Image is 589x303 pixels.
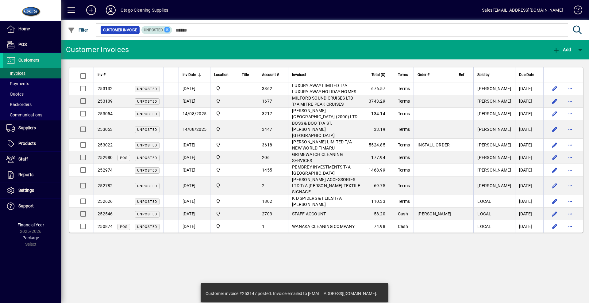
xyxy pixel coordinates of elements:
[418,211,451,216] span: [PERSON_NAME]
[477,224,491,229] span: LOCAL
[6,112,42,117] span: Communications
[459,71,470,78] div: Ref
[292,196,342,207] span: K D SPIDERS & FLIES T/A [PERSON_NAME]
[6,71,25,76] span: Invoices
[292,71,306,78] span: Invoiced
[3,152,61,167] a: Staff
[3,136,61,151] a: Products
[477,99,511,104] span: [PERSON_NAME]
[18,26,30,31] span: Home
[6,81,29,86] span: Payments
[371,71,385,78] span: Total ($)
[214,167,234,173] span: Central
[398,199,410,204] span: Terms
[18,203,34,208] span: Support
[98,127,113,132] span: 253053
[68,28,88,32] span: Filter
[137,200,157,204] span: Unposted
[22,235,39,240] span: Package
[398,142,410,147] span: Terms
[365,120,394,139] td: 33.19
[206,290,377,297] div: Customer invoice #253147 posted. Invoice emailed to [EMAIL_ADDRESS][DOMAIN_NAME].
[137,100,157,104] span: Unposted
[3,21,61,37] a: Home
[369,71,391,78] div: Total ($)
[365,164,394,176] td: 1468.99
[18,141,36,146] span: Products
[477,86,511,91] span: [PERSON_NAME]
[365,220,394,233] td: 74.98
[137,128,157,132] span: Unposted
[98,211,113,216] span: 252546
[515,151,543,164] td: [DATE]
[550,222,560,231] button: Edit
[477,199,491,204] span: LOCAL
[477,183,511,188] span: [PERSON_NAME]
[515,95,543,108] td: [DATE]
[183,71,196,78] span: Inv Date
[292,83,356,94] span: LUXURY AWAY LIMITED T/A LUXURY AWAY HOLIDAY HOMES
[477,155,511,160] span: [PERSON_NAME]
[120,156,128,160] span: POS
[292,121,335,138] span: BOSS & BOO T/A ST. [PERSON_NAME][GEOGRAPHIC_DATA]
[242,71,254,78] div: Title
[18,188,34,193] span: Settings
[214,154,234,161] span: Central
[214,110,234,117] span: Central
[98,183,113,188] span: 252782
[398,111,410,116] span: Terms
[101,5,121,16] button: Profile
[98,99,113,104] span: 253109
[214,198,234,205] span: Central
[566,153,576,162] button: More options
[365,108,394,120] td: 134.14
[292,71,361,78] div: Invoiced
[418,71,429,78] span: Order #
[262,183,264,188] span: 2
[515,195,543,208] td: [DATE]
[3,78,61,89] a: Payments
[18,172,33,177] span: Reports
[566,196,576,206] button: More options
[98,111,113,116] span: 253054
[214,98,234,104] span: Central
[418,142,450,147] span: INSTALL ORDER
[141,26,172,34] mat-chip: Customer Invoice Status: Unposted
[3,37,61,52] a: POS
[566,84,576,93] button: More options
[137,87,157,91] span: Unposted
[365,195,394,208] td: 110.33
[365,208,394,220] td: 58.20
[3,183,61,198] a: Settings
[137,156,157,160] span: Unposted
[292,96,353,107] span: MILFORD SOUND CRUISES LTD T/A MITRE PEAK CRUISES
[3,68,61,78] a: Invoices
[262,111,272,116] span: 3217
[477,71,511,78] div: Sold by
[365,82,394,95] td: 676.57
[179,151,210,164] td: [DATE]
[550,109,560,119] button: Edit
[214,142,234,148] span: Central
[477,111,511,116] span: [PERSON_NAME]
[292,177,360,194] span: [PERSON_NAME] ACCESSORIES LTD T/A [PERSON_NAME] TEXTILE SIGNAGE
[144,28,163,32] span: Unposted
[6,92,24,97] span: Quotes
[515,120,543,139] td: [DATE]
[18,157,28,161] span: Staff
[566,222,576,231] button: More options
[398,211,408,216] span: Cash
[477,127,511,132] span: [PERSON_NAME]
[18,125,36,130] span: Suppliers
[3,167,61,183] a: Reports
[477,71,490,78] span: Sold by
[179,95,210,108] td: [DATE]
[242,71,249,78] span: Title
[262,86,272,91] span: 3362
[550,96,560,106] button: Edit
[6,102,32,107] span: Backorders
[262,199,272,204] span: 1802
[418,71,451,78] div: Order #
[515,176,543,195] td: [DATE]
[477,168,511,172] span: [PERSON_NAME]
